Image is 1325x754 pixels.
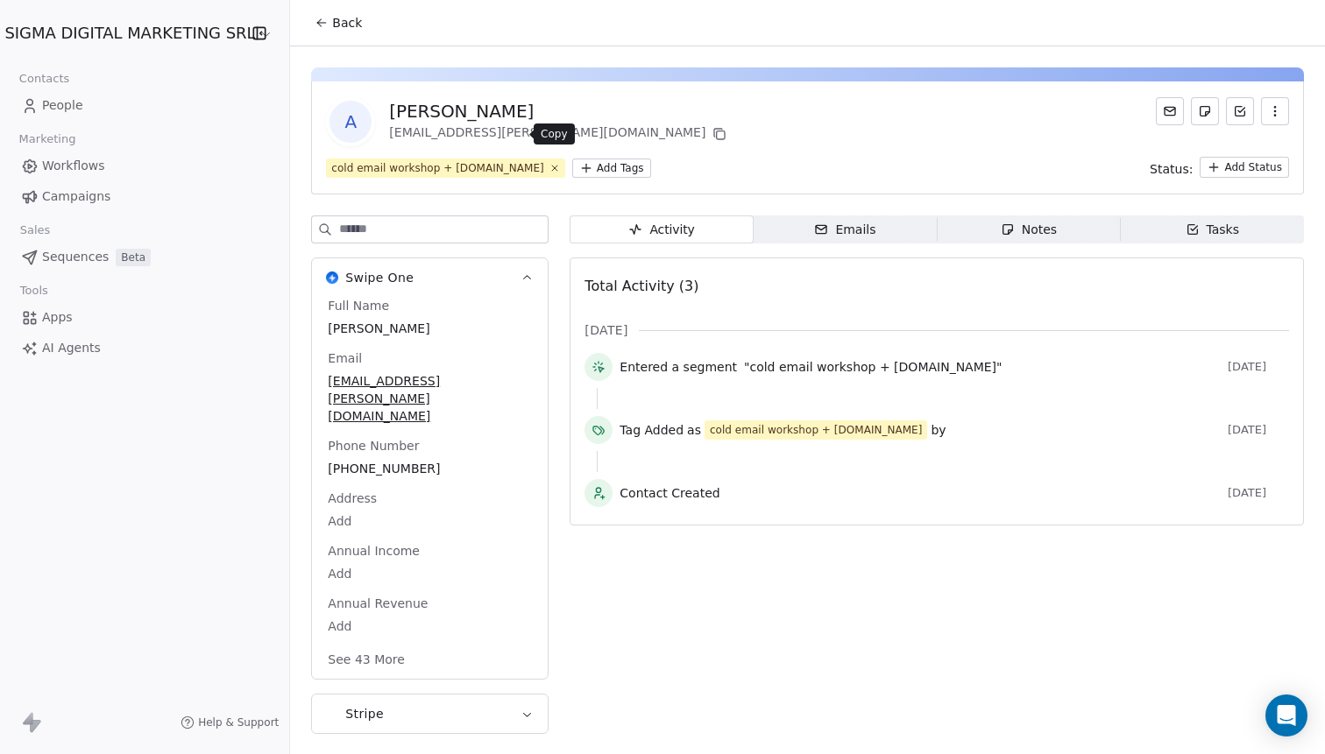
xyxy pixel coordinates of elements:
a: Campaigns [14,182,275,211]
span: Campaigns [42,187,110,206]
span: Sales [12,217,58,243]
div: [EMAIL_ADDRESS][PERSON_NAME][DOMAIN_NAME] [389,123,730,144]
span: A [329,101,372,143]
a: Apps [14,303,275,332]
span: Beta [116,249,151,266]
div: Swipe OneSwipe One [312,297,548,679]
button: SIGMA DIGITAL MARKETING SRL [21,18,230,48]
span: People [42,96,83,115]
span: Status: [1150,160,1193,178]
div: Notes [1001,221,1057,239]
button: Swipe OneSwipe One [312,258,548,297]
button: Add Status [1200,157,1289,178]
span: [PHONE_NUMBER] [328,460,532,477]
a: AI Agents [14,334,275,363]
div: Emails [814,221,875,239]
span: Add [328,565,532,582]
button: Add Tags [572,159,651,178]
div: cold email workshop + [DOMAIN_NAME] [710,422,922,438]
span: by [931,421,946,439]
button: Back [304,7,372,39]
span: Phone Number [324,437,422,455]
span: Contacts [11,66,77,92]
span: Tag Added [620,421,684,439]
span: [DATE] [1228,360,1289,374]
span: Address [324,490,380,507]
img: Swipe One [326,271,338,284]
span: Help & Support [198,715,279,729]
span: Apps [42,308,73,327]
a: Help & Support [181,715,279,729]
span: AI Agents [42,339,101,357]
span: Contact Created [620,484,1221,502]
span: SIGMA DIGITAL MARKETING SRL [4,22,255,45]
span: [DATE] [1228,423,1289,437]
div: Open Intercom Messenger [1265,694,1307,736]
span: Tools [12,278,55,304]
span: Swipe One [345,269,414,286]
a: Workflows [14,152,275,180]
img: Stripe [326,708,338,720]
a: SequencesBeta [14,243,275,271]
span: Add [328,617,532,635]
span: Sequences [42,248,109,266]
span: Entered a segment [620,358,737,376]
button: See 43 More [317,644,415,675]
div: [PERSON_NAME] [389,99,730,123]
p: Copy [541,127,568,141]
span: Stripe [345,705,384,722]
span: [DATE] [1228,486,1289,500]
span: [DATE] [585,321,627,339]
button: StripeStripe [312,694,548,733]
span: Back [332,14,362,32]
span: as [687,421,701,439]
span: Annual Income [324,542,423,560]
span: Marketing [11,126,83,152]
span: Email [324,349,365,367]
a: People [14,91,275,120]
span: Add [328,512,532,530]
span: Total Activity (3) [585,278,698,294]
div: Tasks [1186,221,1240,239]
span: Full Name [324,297,393,314]
span: Annual Revenue [324,595,431,612]
span: [PERSON_NAME] [328,320,532,337]
span: [EMAIL_ADDRESS][PERSON_NAME][DOMAIN_NAME] [328,372,532,425]
div: cold email workshop + [DOMAIN_NAME] [331,160,543,176]
span: "cold email workshop + [DOMAIN_NAME]" [744,358,1003,376]
span: Workflows [42,157,105,175]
